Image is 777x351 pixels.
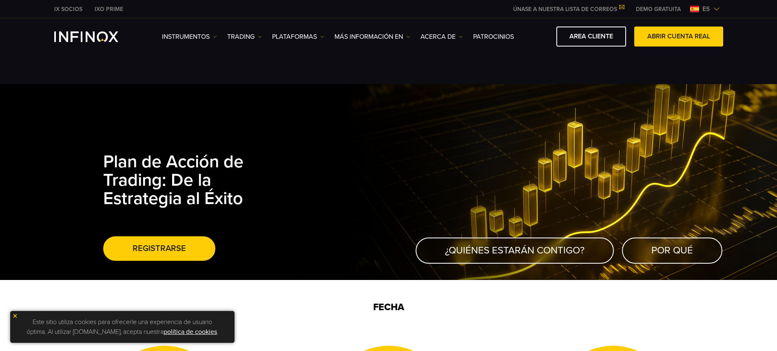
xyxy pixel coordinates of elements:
a: AREA CLIENTE [556,27,626,47]
a: INFINOX [89,5,129,13]
a: POR QUÉ [622,238,722,264]
span: Plan de Acción de Trading: De la Estrategia al Éxito [103,151,244,209]
a: Patrocinios [473,32,514,42]
span: es [699,4,713,14]
a: Registrarse [103,236,215,261]
a: política de cookies [164,328,217,336]
a: ÚNASE A NUESTRA LISTA DE CORREOS [507,6,630,13]
p: Este sitio utiliza cookies para ofrecerle una experiencia de usuario óptima. Al utilizar [DOMAIN_... [14,315,230,339]
a: ¿Quiénes estarán contigo? [416,238,614,264]
a: Instrumentos [162,32,217,42]
a: INFINOX MENU [630,5,687,13]
img: yellow close icon [12,313,18,319]
a: TRADING [227,32,262,42]
a: INFINOX [48,5,89,13]
a: PLATAFORMAS [272,32,324,42]
a: ABRIR CUENTA REAL [634,27,723,47]
p: FECHA [103,300,674,315]
a: Más información en [334,32,410,42]
a: ACERCA DE [421,32,463,42]
a: INFINOX Logo [54,31,137,42]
